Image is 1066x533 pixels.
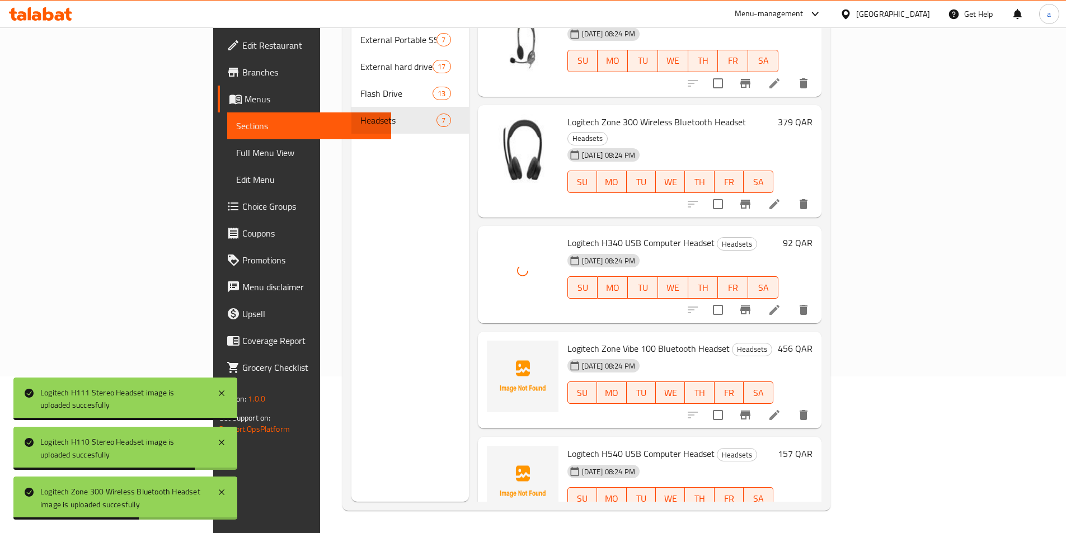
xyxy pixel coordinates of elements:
span: WE [660,385,680,401]
span: Menus [245,92,382,106]
span: MO [602,174,622,190]
h6: 157 QAR [778,446,813,461]
div: Headsets [717,237,757,251]
button: delete [790,402,817,428]
span: 7 [437,115,450,126]
div: Menu-management [735,7,804,21]
button: WE [656,487,685,510]
span: MO [602,280,623,296]
span: Select to update [706,192,730,216]
span: Logitech H340 USB Computer Headset [567,234,715,251]
span: SU [572,174,593,190]
span: Headsets [717,238,757,251]
button: SU [567,50,598,72]
span: Promotions [242,253,382,267]
a: Coverage Report [218,327,391,354]
span: MO [602,53,623,69]
span: [DATE] 08:24 PM [577,361,640,371]
span: [DATE] 08:24 PM [577,256,640,266]
span: 1.0.0 [248,392,265,406]
span: Logitech Zone Vibe 100 Bluetooth Headset [567,340,730,357]
span: TU [631,174,651,190]
span: TU [632,53,654,69]
div: Logitech H110 Stereo Headset image is uploaded succesfully [40,436,206,461]
button: SU [567,381,597,404]
span: External Portable SSD [360,33,437,46]
a: Sections [227,112,391,139]
img: Logitech H110 Stereo Headset [487,8,558,80]
a: Full Menu View [227,139,391,166]
button: SA [744,171,773,193]
div: items [436,33,450,46]
span: TU [631,385,651,401]
div: [GEOGRAPHIC_DATA] [856,8,930,20]
span: SU [572,490,593,507]
span: Edit Restaurant [242,39,382,52]
div: items [433,60,450,73]
span: SU [572,280,594,296]
div: Headsets [717,448,757,461]
span: External hard drives [360,60,433,73]
button: MO [598,276,628,299]
span: Headsets [732,343,772,356]
div: items [433,87,450,100]
div: Flash Drive13 [351,80,469,107]
nav: Menu sections [351,22,469,138]
button: FR [718,50,748,72]
span: Logitech H540 USB Computer Headset [567,445,715,462]
a: Edit menu item [768,408,781,422]
span: Select to update [706,72,730,95]
button: delete [790,296,817,323]
span: TU [631,490,651,507]
span: Upsell [242,307,382,320]
span: WE [660,490,680,507]
span: FR [719,490,739,507]
button: TH [685,381,714,404]
span: FR [719,174,739,190]
button: FR [715,487,744,510]
a: Edit menu item [768,77,781,90]
span: SA [748,490,768,507]
span: Choice Groups [242,200,382,213]
a: Choice Groups [218,193,391,220]
button: TH [688,276,719,299]
button: Branch-specific-item [732,70,759,97]
span: TH [689,490,710,507]
span: Headsets [717,449,757,461]
span: Headsets [360,114,437,127]
a: Support.OpsPlatform [219,422,290,436]
a: Upsell [218,300,391,327]
button: SA [744,487,773,510]
span: 7 [437,35,450,45]
div: Headsets [732,343,772,356]
button: Branch-specific-item [732,296,759,323]
h6: 456 QAR [778,341,813,356]
span: Logitech Zone 300 Wireless Bluetooth Headset [567,114,746,130]
span: SU [572,53,594,69]
a: Edit Restaurant [218,32,391,59]
span: Full Menu View [236,146,382,159]
button: SA [748,276,778,299]
a: Edit Menu [227,166,391,193]
span: TH [689,385,710,401]
img: Logitech H540 USB Computer Headset [487,446,558,517]
button: Branch-specific-item [732,191,759,218]
span: Flash Drive [360,87,433,100]
span: SA [753,280,774,296]
span: FR [722,280,744,296]
div: Logitech H111 Stereo Headset image is uploaded succesfully [40,386,206,412]
span: [DATE] 08:24 PM [577,29,640,39]
span: FR [719,385,739,401]
button: TU [627,171,656,193]
button: FR [715,171,744,193]
button: TU [627,487,656,510]
button: delete [790,191,817,218]
button: TH [685,171,714,193]
a: Edit menu item [768,197,781,211]
button: MO [597,381,626,404]
button: WE [658,50,688,72]
span: Sections [236,119,382,133]
span: Select to update [706,403,730,427]
span: WE [663,53,684,69]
